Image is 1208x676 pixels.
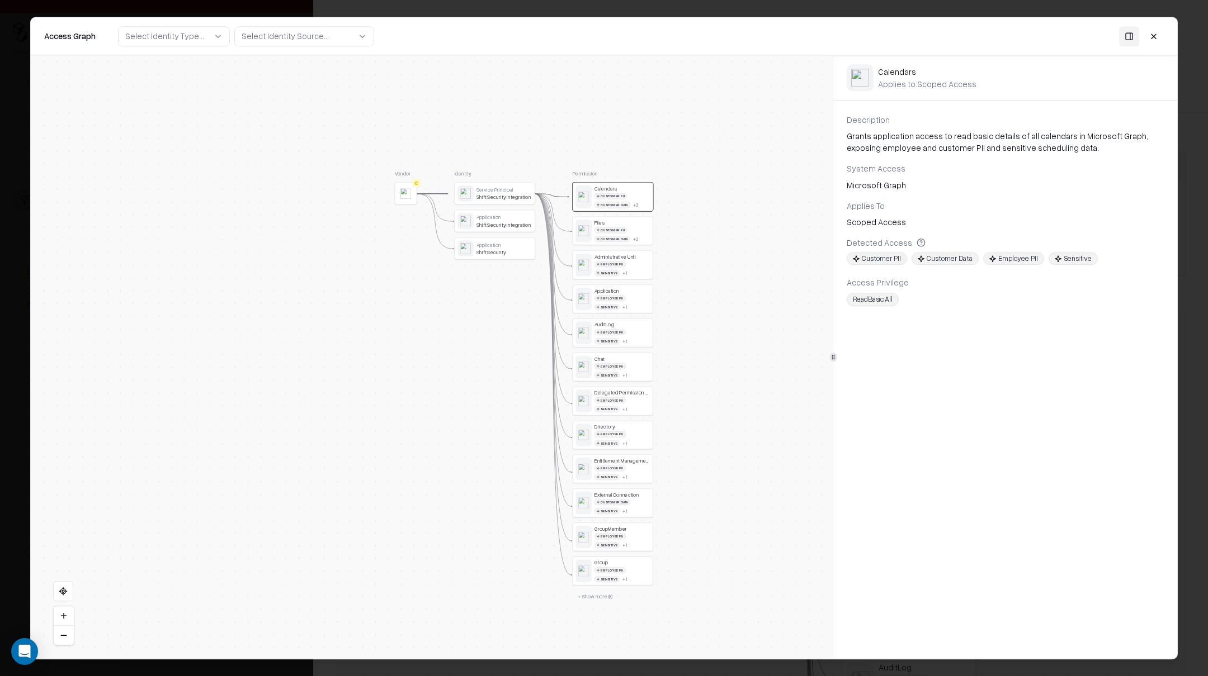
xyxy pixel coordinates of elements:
[413,179,421,187] div: C
[594,220,650,226] div: Files
[476,241,532,247] div: Application
[594,542,620,548] div: Sensitive
[594,363,626,369] div: Employee PII
[476,249,532,255] div: Shift Security
[847,130,1164,154] div: Grants application access to read basic details of all calendars in Microsoft Graph, exposing emp...
[594,322,650,328] div: AuditLog
[594,304,620,310] div: Sensitive
[594,576,620,582] div: Sensitive
[847,200,1164,212] div: Applies To
[476,222,532,228] div: Shift Security Integration
[395,170,417,177] div: Vendor
[594,508,620,514] div: Sensitive
[594,389,650,396] div: Delegated Permission Grant
[633,202,639,208] button: +3
[622,576,627,582] button: +1
[622,542,627,548] div: + 1
[633,236,639,242] button: +3
[851,69,869,87] img: entra
[594,193,627,199] div: Customer PII
[847,237,1098,247] div: Detected Access
[594,474,620,480] div: Sensitive
[594,270,620,276] div: Sensitive
[594,372,620,378] div: Sensitive
[633,202,639,208] div: + 3
[455,170,535,177] div: Identity
[622,338,627,344] button: +1
[594,465,626,472] div: Employee PII
[878,79,976,89] div: Applies to: Scoped Access
[594,492,650,498] div: External Connection
[622,372,627,378] div: + 1
[594,185,650,192] div: Calendars
[594,406,620,412] div: Sensitive
[594,227,627,233] div: Customer PII
[622,440,627,446] button: +1
[594,295,626,301] div: Employee PII
[622,508,627,514] button: +1
[594,254,650,260] div: Administrative Unit
[242,30,329,42] div: Select Identity Source...
[622,508,627,514] div: + 1
[476,194,532,201] div: Shift Security Integration
[633,236,639,242] div: + 3
[594,499,630,505] div: Customer Data
[234,26,374,46] button: Select Identity Source...
[622,406,627,412] button: +1
[594,236,630,242] div: Customer Data
[847,277,1164,289] div: Access Privilege
[594,567,626,573] div: Employee PII
[476,187,532,193] div: Service Principal
[622,372,627,378] button: +1
[594,261,626,267] div: Employee PII
[594,397,626,403] div: Employee PII
[622,474,627,480] div: + 1
[476,214,532,220] div: Application
[594,355,650,361] div: Chat
[622,270,627,276] div: + 1
[125,30,204,42] div: Select Identity Type...
[44,30,96,42] div: Access Graph
[594,288,650,294] div: Application
[594,431,626,437] div: Employee PII
[594,458,650,464] div: Entitlement Management
[847,293,899,306] div: ReadBasic.All
[594,533,626,539] div: Employee PII
[622,542,627,548] button: +1
[622,474,627,480] button: +1
[118,26,230,46] button: Select Identity Type...
[847,179,1164,191] div: Microsoft Graph
[594,560,650,566] div: Group
[878,66,976,77] div: Calendars
[622,576,627,582] div: + 1
[622,338,627,344] div: + 1
[594,329,626,335] div: Employee PII
[622,406,627,412] div: + 1
[847,253,907,265] div: Customer PII
[847,163,1164,175] div: System Access
[847,114,1164,126] div: Description
[912,253,979,265] div: Customer Data
[594,440,620,446] div: Sensitive
[622,440,627,446] div: + 1
[573,591,619,603] button: + Show more (8)
[847,216,1164,228] div: Scoped Access
[622,270,627,276] button: +1
[594,526,650,532] div: GroupMember
[594,338,620,344] div: Sensitive
[1049,253,1098,265] div: Sensitive
[622,304,627,310] div: + 1
[622,304,627,310] button: +1
[594,423,650,430] div: Directory
[573,170,653,177] div: Permission
[594,202,630,208] div: Customer Data
[983,253,1044,265] div: Employee PII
